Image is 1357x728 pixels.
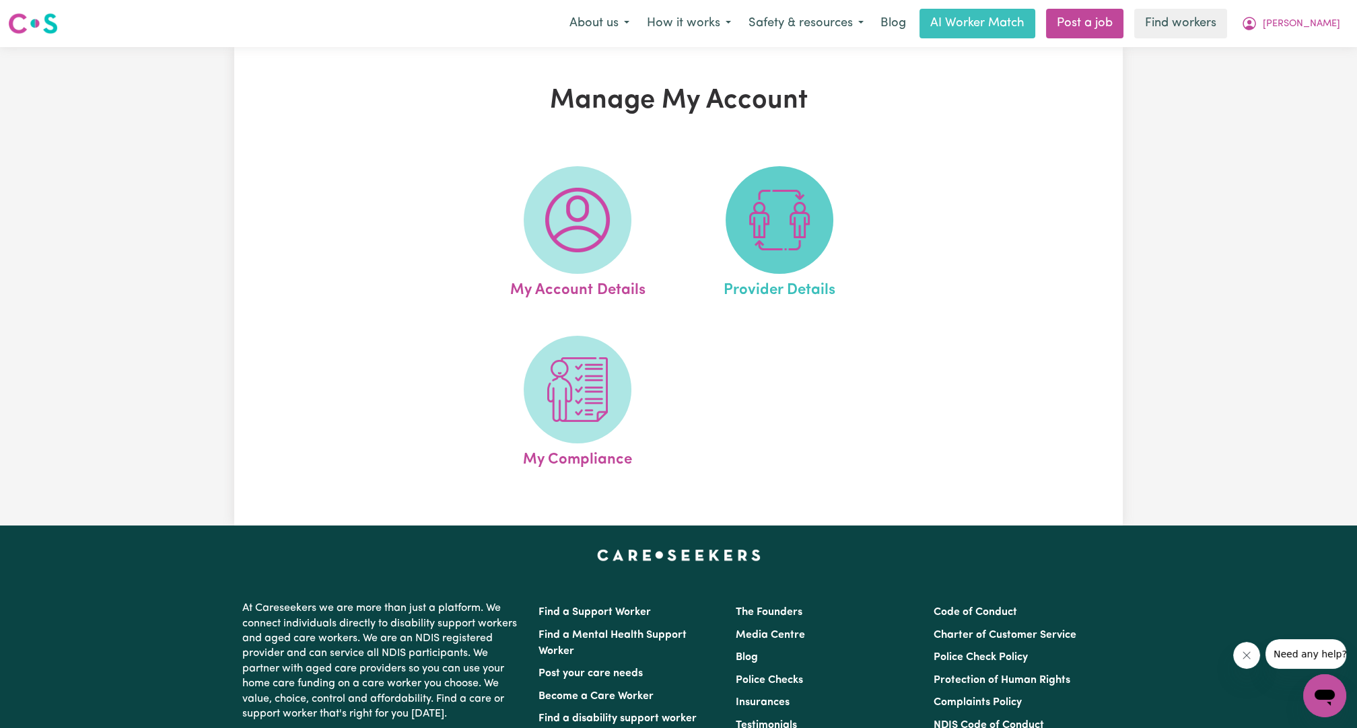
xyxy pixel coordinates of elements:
[934,675,1070,686] a: Protection of Human Rights
[242,595,522,727] p: At Careseekers we are more than just a platform. We connect individuals directly to disability su...
[538,630,687,657] a: Find a Mental Health Support Worker
[1134,9,1227,38] a: Find workers
[638,9,740,38] button: How it works
[740,9,872,38] button: Safety & resources
[538,607,651,618] a: Find a Support Worker
[561,9,638,38] button: About us
[8,11,58,36] img: Careseekers logo
[523,443,632,472] span: My Compliance
[390,85,967,117] h1: Manage My Account
[1303,674,1346,717] iframe: Button to launch messaging window
[919,9,1035,38] a: AI Worker Match
[8,9,81,20] span: Need any help?
[538,691,654,702] a: Become a Care Worker
[736,652,758,663] a: Blog
[934,607,1017,618] a: Code of Conduct
[510,274,645,302] span: My Account Details
[481,166,674,302] a: My Account Details
[736,697,790,708] a: Insurances
[481,336,674,472] a: My Compliance
[1233,642,1260,669] iframe: Close message
[597,550,761,560] a: Careseekers home page
[736,630,805,641] a: Media Centre
[538,713,697,724] a: Find a disability support worker
[538,668,643,679] a: Post your care needs
[934,697,1022,708] a: Complaints Policy
[1263,17,1340,32] span: [PERSON_NAME]
[1232,9,1349,38] button: My Account
[1046,9,1123,38] a: Post a job
[872,9,914,38] a: Blog
[934,630,1076,641] a: Charter of Customer Service
[724,274,835,302] span: Provider Details
[8,8,58,39] a: Careseekers logo
[736,607,802,618] a: The Founders
[934,652,1028,663] a: Police Check Policy
[683,166,876,302] a: Provider Details
[1265,639,1346,669] iframe: Message from company
[736,675,803,686] a: Police Checks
